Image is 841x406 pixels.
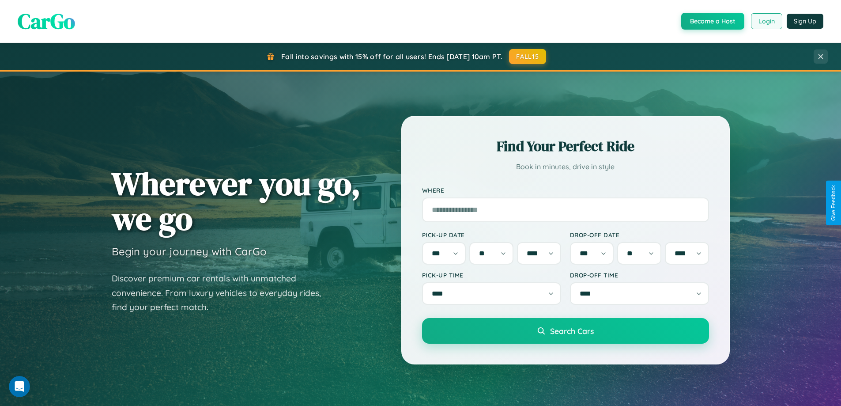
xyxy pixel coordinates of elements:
iframe: Intercom live chat [9,376,30,397]
p: Book in minutes, drive in style [422,160,709,173]
h1: Wherever you go, we go [112,166,361,236]
button: Search Cars [422,318,709,344]
span: Fall into savings with 15% off for all users! Ends [DATE] 10am PT. [281,52,502,61]
div: Give Feedback [830,185,837,221]
h3: Begin your journey with CarGo [112,245,267,258]
h2: Find Your Perfect Ride [422,137,709,156]
button: Sign Up [787,14,823,29]
label: Drop-off Time [570,271,709,279]
label: Pick-up Time [422,271,561,279]
button: FALL15 [509,49,546,64]
span: CarGo [18,7,75,36]
button: Become a Host [681,13,744,30]
label: Where [422,186,709,194]
label: Drop-off Date [570,231,709,239]
p: Discover premium car rentals with unmatched convenience. From luxury vehicles to everyday rides, ... [112,271,332,315]
label: Pick-up Date [422,231,561,239]
span: Search Cars [550,326,594,336]
button: Login [751,13,782,29]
